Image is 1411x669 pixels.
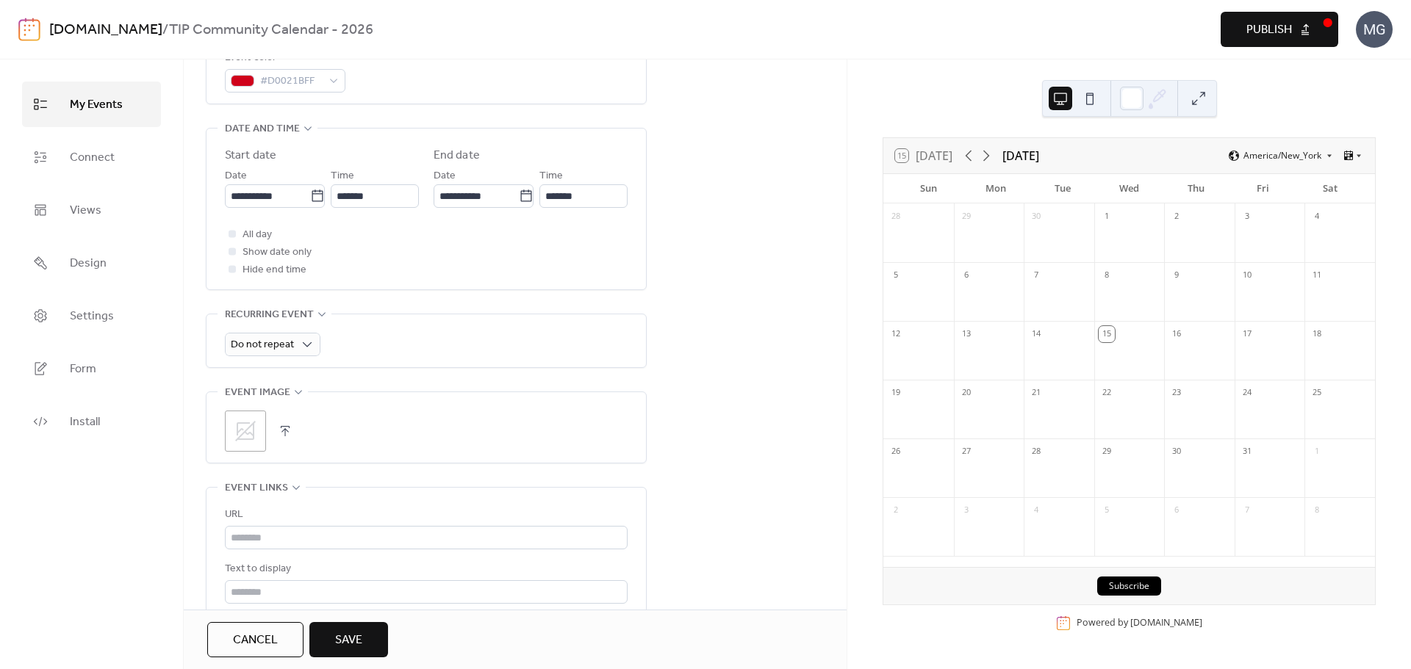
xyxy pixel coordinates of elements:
span: Design [70,252,107,275]
div: 27 [958,444,974,460]
button: Cancel [207,622,304,657]
div: 1 [1309,444,1325,460]
div: 28 [1028,444,1044,460]
span: Cancel [233,632,278,649]
span: Save [335,632,362,649]
span: America/New_York [1243,151,1321,160]
div: MG [1356,11,1393,48]
a: Install [22,399,161,444]
span: Do not repeat [231,335,294,355]
span: Date [434,167,456,185]
div: Fri [1229,174,1296,203]
div: 13 [958,326,974,342]
span: Event image [225,384,290,402]
span: Install [70,411,100,434]
div: 6 [958,267,974,283]
div: Powered by [1077,616,1202,629]
button: Save [309,622,388,657]
div: URL [225,506,625,524]
a: Design [22,240,161,286]
span: Form [70,358,96,381]
span: Time [331,167,354,185]
span: My Events [70,93,123,117]
div: 4 [1028,502,1044,518]
img: logo [18,18,40,41]
div: Tue [1029,174,1096,203]
div: 5 [888,267,904,283]
button: Subscribe [1097,576,1161,596]
div: 7 [1239,502,1255,518]
div: 3 [1239,209,1255,225]
div: Event color [225,49,342,67]
div: ; [225,411,266,452]
div: Wed [1096,174,1163,203]
span: Event links [225,480,288,497]
div: Mon [962,174,1029,203]
span: Connect [70,146,115,170]
div: Sun [895,174,962,203]
span: All day [243,226,272,244]
b: TIP Community Calendar - 2026 [169,16,373,44]
span: Views [70,199,101,223]
a: [DOMAIN_NAME] [1130,616,1202,629]
div: 31 [1239,444,1255,460]
span: Date [225,167,247,185]
div: 22 [1099,385,1115,401]
div: Thu [1163,174,1229,203]
span: Publish [1246,21,1292,39]
div: 30 [1168,444,1185,460]
a: Settings [22,293,161,339]
div: 25 [1309,385,1325,401]
div: 28 [888,209,904,225]
div: 23 [1168,385,1185,401]
div: 1 [1099,209,1115,225]
div: 2 [888,502,904,518]
div: Text to display [225,560,625,578]
span: #D0021BFF [260,73,322,90]
div: 4 [1309,209,1325,225]
a: [DOMAIN_NAME] [49,16,162,44]
div: Sat [1296,174,1363,203]
span: Hide end time [243,261,306,279]
div: 14 [1028,326,1044,342]
span: Time [539,167,563,185]
div: 17 [1239,326,1255,342]
div: [DATE] [1002,147,1039,164]
span: Date and time [225,120,300,138]
div: 20 [958,385,974,401]
a: My Events [22,82,161,127]
div: 30 [1028,209,1044,225]
div: 3 [958,502,974,518]
div: 18 [1309,326,1325,342]
div: Start date [225,147,276,164]
div: 2 [1168,209,1185,225]
div: 7 [1028,267,1044,283]
a: Connect [22,134,161,180]
div: 5 [1099,502,1115,518]
div: 9 [1168,267,1185,283]
div: 19 [888,385,904,401]
div: 11 [1309,267,1325,283]
button: Publish [1221,12,1338,47]
span: Settings [70,305,114,328]
div: 10 [1239,267,1255,283]
div: 21 [1028,385,1044,401]
div: End date [434,147,480,164]
div: 12 [888,326,904,342]
a: Views [22,187,161,233]
div: 29 [958,209,974,225]
div: 16 [1168,326,1185,342]
div: 15 [1099,326,1115,342]
div: 26 [888,444,904,460]
div: 24 [1239,385,1255,401]
div: 6 [1168,502,1185,518]
span: Show date only [243,244,312,261]
b: / [162,16,169,44]
span: Recurring event [225,306,314,324]
div: 8 [1309,502,1325,518]
div: 29 [1099,444,1115,460]
a: Form [22,346,161,391]
div: 8 [1099,267,1115,283]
